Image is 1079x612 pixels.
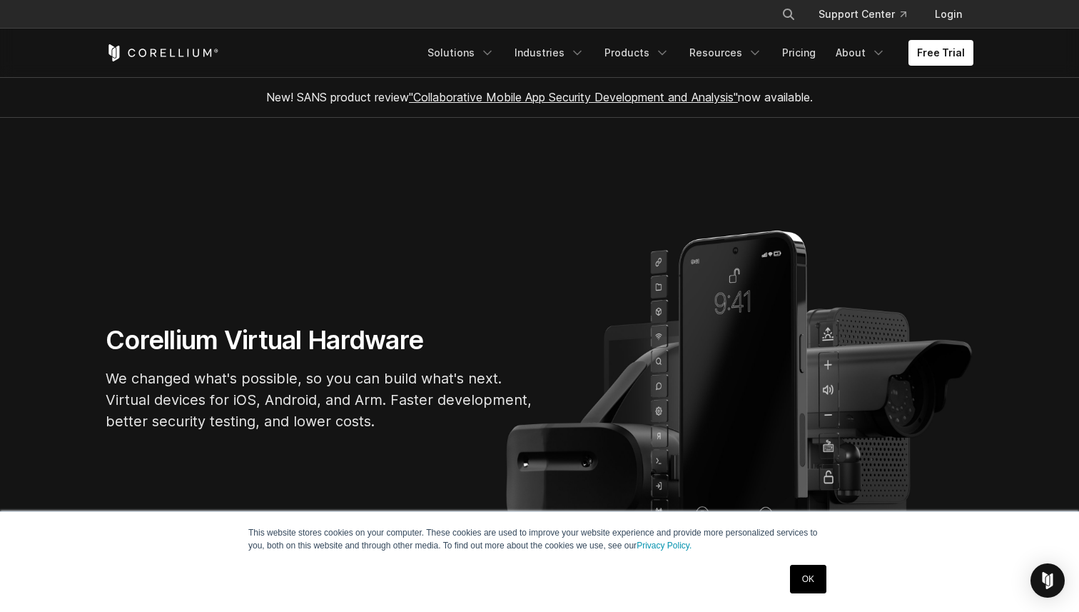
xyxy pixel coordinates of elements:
a: About [827,40,894,66]
a: "Collaborative Mobile App Security Development and Analysis" [409,90,738,104]
div: Navigation Menu [764,1,973,27]
a: Free Trial [908,40,973,66]
a: Privacy Policy. [637,541,692,551]
div: Navigation Menu [419,40,973,66]
a: Resources [681,40,771,66]
a: Products [596,40,678,66]
a: Login [923,1,973,27]
a: Support Center [807,1,918,27]
p: This website stores cookies on your computer. These cookies are used to improve your website expe... [248,526,831,552]
span: New! SANS product review now available. [266,90,813,104]
a: OK [790,565,826,593]
a: Industries [506,40,593,66]
button: Search [776,1,801,27]
div: Open Intercom Messenger [1030,563,1065,598]
a: Pricing [774,40,824,66]
p: We changed what's possible, so you can build what's next. Virtual devices for iOS, Android, and A... [106,368,534,432]
h1: Corellium Virtual Hardware [106,324,534,356]
a: Solutions [419,40,503,66]
a: Corellium Home [106,44,219,61]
